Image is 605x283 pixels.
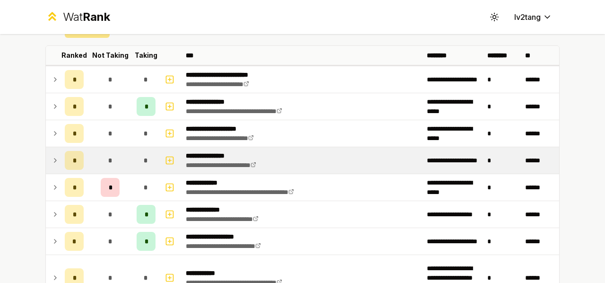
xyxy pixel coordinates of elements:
[514,11,541,23] span: lv2tang
[45,9,110,25] a: WatRank
[135,51,157,60] p: Taking
[61,51,87,60] p: Ranked
[92,51,129,60] p: Not Taking
[83,10,110,24] span: Rank
[507,9,560,26] button: lv2tang
[63,9,110,25] div: Wat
